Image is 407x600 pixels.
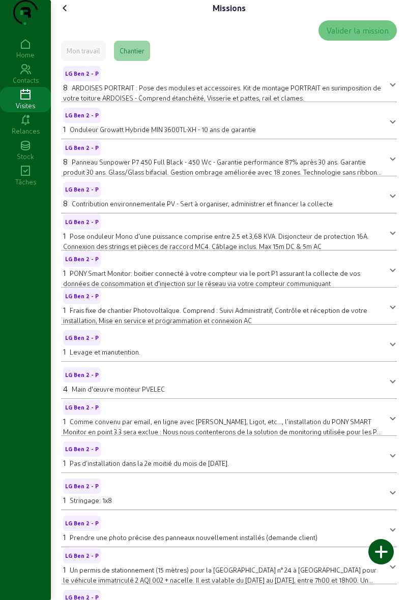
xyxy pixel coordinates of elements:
mat-expansion-panel-header: LG Ben 2 - P8Panneau Sunpower P7 450 Full Black - 450 Wc - Garantie performance 87% après 30 ans.... [61,143,397,172]
div: Valider la mission [327,24,389,37]
div: Chantier [120,46,144,55]
span: PONY Smart Monitor: boitier connecté à votre compteur via le port P1 assurant la collecte de vos ... [63,269,360,287]
span: Pas d’installation dans la 2e moitié du mois de [DATE]. [70,459,229,467]
span: LG Ben 2 - P [65,404,99,411]
span: 1 [63,124,66,134]
mat-expansion-panel-header: LG Ben 2 - P1Onduleur Growatt Hybride MIN 3600TL-XH - 10 ans de garantie [61,106,397,135]
div: Missions [213,2,246,14]
span: Main d'œuvre monteur PVELEC [72,385,165,393]
span: LG Ben 2 - P [65,256,99,263]
span: Contribution environnementale PV - Sert à organiser, administrer et financer la collecte [72,200,333,207]
mat-expansion-panel-header: LG Ben 2 - P4Main d'œuvre monteur PVELEC [61,366,397,394]
span: LG Ben 2 - P [65,520,99,527]
span: LG Ben 2 - P [65,552,99,559]
mat-expansion-panel-header: LG Ben 2 - P8Contribution environnementale PV - Sert à organiser, administrer et financer la coll... [61,180,397,209]
span: 1 [63,416,66,426]
span: LG Ben 2 - P [65,186,99,193]
span: LG Ben 2 - P [65,112,99,119]
span: LG Ben 2 - P [65,218,99,226]
span: LG Ben 2 - P [65,483,99,490]
span: 1 [63,458,66,467]
span: LG Ben 2 - P [65,334,99,341]
span: 1 [63,268,66,277]
button: Valider la mission [318,20,397,41]
span: Levage et manutention. [70,348,140,356]
span: Prendre une photo précise des panneaux nouvellement installés (demande client) [70,533,317,541]
div: Mon travail [67,46,100,55]
span: LG Ben 2 - P [65,446,99,453]
span: LG Ben 2 - P [65,371,99,378]
span: 8 [63,198,68,208]
mat-expansion-panel-header: LG Ben 2 - P1Pas d’installation dans la 2e moitié du mois de [DATE]. [61,440,397,468]
span: Frais fixe de chantier Photovoltaïque. Comprend : Suivi Administratif, Contrôle et réception de v... [63,306,367,324]
mat-expansion-panel-header: LG Ben 2 - P1Stringage: 1x8 [61,477,397,506]
span: 1 [63,495,66,504]
span: Panneau Sunpower P7 450 Full Black - 450 Wc - Garantie performance 87% après 30 ans. Garantie pro... [63,158,382,185]
span: 8 [63,82,68,92]
span: Pose onduleur Mono d'une puissance comprise entre 2.5 et 3,68 KVA. Disjoncteur de protection 16A.... [63,232,369,250]
span: 1 [63,532,66,542]
mat-expansion-panel-header: LG Ben 2 - P1Frais fixe de chantier Photovoltaïque. Comprend : Suivi Administratif, Contrôle et r... [61,292,397,320]
mat-expansion-panel-header: LG Ben 2 - P1Un permis de stationnement (15 mètres) pour la [GEOGRAPHIC_DATA] n° 24 à [GEOGRAPHIC... [61,551,397,580]
span: Comme convenu par email, en ligne avec [PERSON_NAME], Ligot, etc…, l’installation du PONY SMART M... [63,418,382,472]
mat-expansion-panel-header: LG Ben 2 - P1PONY Smart Monitor: boitier connecté à votre compteur via le port P1 assurant la col... [61,255,397,283]
span: LG Ben 2 - P [65,293,99,300]
span: Stringage: 1x8 [70,496,112,504]
span: 8 [63,156,68,166]
mat-expansion-panel-header: LG Ben 2 - P1Levage et manutention. [61,329,397,357]
mat-expansion-panel-header: LG Ben 2 - P8ARDOISES PORTRAIT : Pose des modules et accessoires. Kit de montage PORTRAIT en suri... [61,69,397,98]
span: 1 [63,305,66,314]
mat-expansion-panel-header: LG Ben 2 - P1Prendre une photo précise des panneaux nouvellement installés (demande client) [61,514,397,543]
span: 1 [63,346,66,356]
span: 1 [63,564,66,574]
span: Onduleur Growatt Hybride MIN 3600TL-XH - 10 ans de garantie [70,125,256,133]
span: ARDOISES PORTRAIT : Pose des modules et accessoires. Kit de montage PORTRAIT en surimposition de ... [63,84,381,102]
span: LG Ben 2 - P [65,70,99,77]
span: 4 [63,384,68,393]
mat-expansion-panel-header: LG Ben 2 - P1Comme convenu par email, en ligne avec [PERSON_NAME], Ligot, etc…, l’installation du... [61,403,397,431]
span: LG Ben 2 - P [65,144,99,151]
span: 1 [63,231,66,240]
mat-expansion-panel-header: LG Ben 2 - P1Pose onduleur Mono d'une puissance comprise entre 2.5 et 3,68 KVA. Disjoncteur de pr... [61,217,397,246]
